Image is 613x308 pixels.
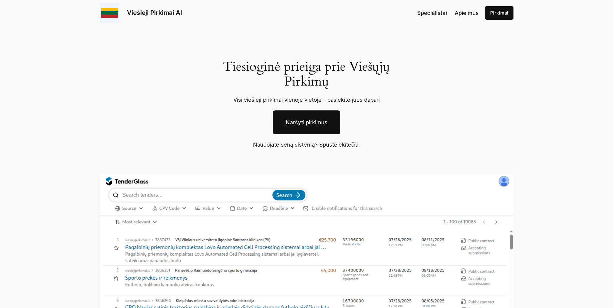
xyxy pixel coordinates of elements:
a: Apie mus [455,9,479,17]
span: Apie mus [455,10,479,16]
a: čia [351,141,358,148]
a: Naršyti pirkimus [273,110,340,134]
img: Viešieji pirkimai logo [100,3,119,23]
span: Specialistai [417,10,447,16]
p: Visi viešieji pirkimai vienoje vietoje – pasiekite juos dabar! [215,96,398,104]
a: Specialistai [417,9,447,17]
h1: Tiesioginė prieiga prie Viešųjų Pirkimų [215,59,398,89]
p: Naudojate seną sistemą? Spustelėkite . [206,140,407,149]
a: Pirkimai [485,6,513,20]
a: Viešieji Pirkimai AI [127,9,182,16]
nav: Navigation [417,9,479,17]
